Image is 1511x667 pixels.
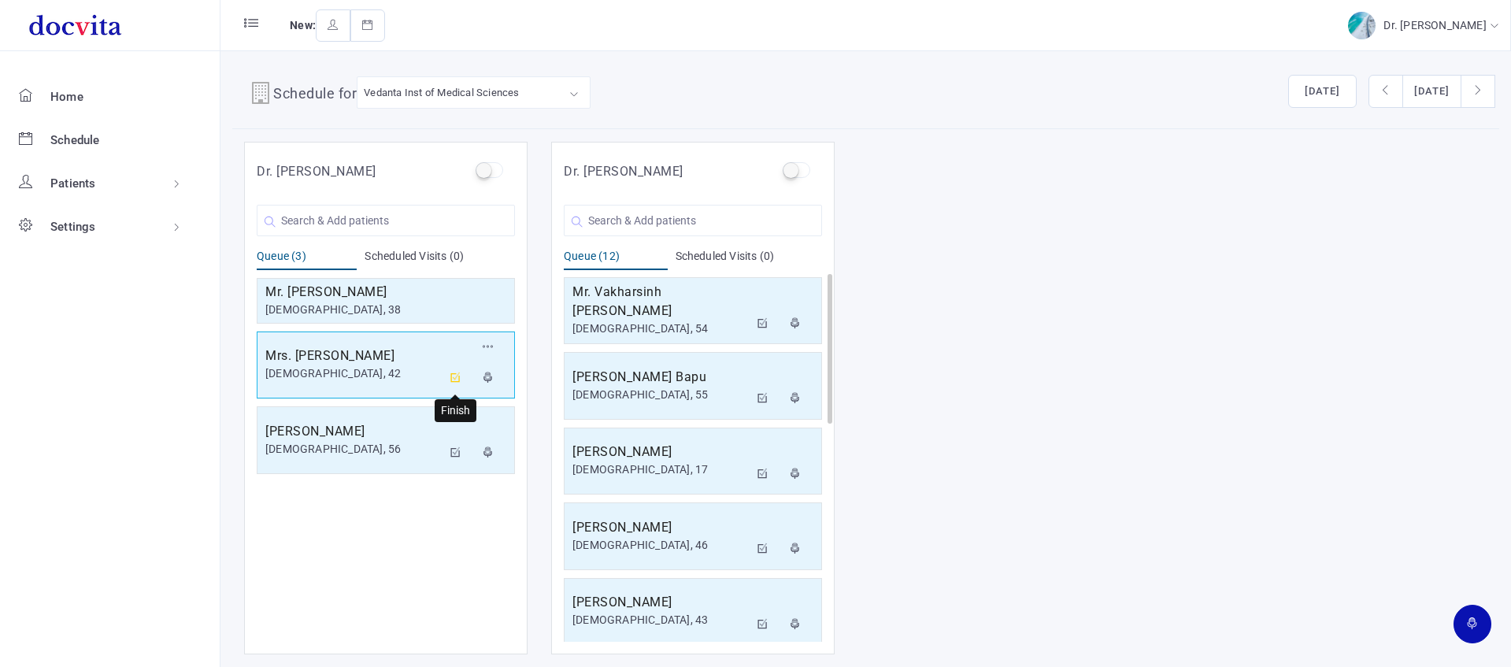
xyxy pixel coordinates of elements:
h5: Dr. [PERSON_NAME] [564,162,683,181]
h5: [PERSON_NAME] [572,518,749,537]
h5: Mr. Vakharsinh [PERSON_NAME] [572,283,749,321]
div: [DEMOGRAPHIC_DATA], 38 [265,302,506,318]
button: [DATE] [1288,75,1357,108]
div: Scheduled Visits (0) [676,248,823,270]
div: Queue (12) [564,248,668,270]
span: New: [290,19,316,31]
div: [DEMOGRAPHIC_DATA], 55 [572,387,749,403]
div: Queue (3) [257,248,357,270]
div: [DEMOGRAPHIC_DATA], 46 [572,537,749,554]
h5: [PERSON_NAME] [572,443,749,461]
input: Search & Add patients [564,205,822,236]
span: Settings [50,220,96,234]
button: [DATE] [1402,75,1461,108]
h5: [PERSON_NAME] Bapu [572,368,749,387]
div: [DEMOGRAPHIC_DATA], 17 [572,461,749,478]
h5: [PERSON_NAME] [572,593,749,612]
span: Patients [50,176,96,191]
h5: Dr. [PERSON_NAME] [257,162,376,181]
h5: Mrs. [PERSON_NAME] [265,346,442,365]
input: Search & Add patients [257,205,515,236]
div: [DEMOGRAPHIC_DATA], 54 [572,321,749,337]
div: Scheduled Visits (0) [365,248,515,270]
div: [DEMOGRAPHIC_DATA], 42 [265,365,442,382]
span: Dr. [PERSON_NAME] [1383,19,1490,31]
div: [DEMOGRAPHIC_DATA], 43 [572,612,749,628]
span: Schedule [50,133,100,147]
div: Vedanta Inst of Medical Sciences [364,83,519,102]
div: Finish [435,399,476,422]
img: img-2.jpg [1348,12,1376,39]
h5: [PERSON_NAME] [265,422,442,441]
h4: Schedule for [273,83,357,108]
h5: Mr. [PERSON_NAME] [265,283,506,302]
span: Home [50,90,83,104]
div: [DEMOGRAPHIC_DATA], 56 [265,441,442,458]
